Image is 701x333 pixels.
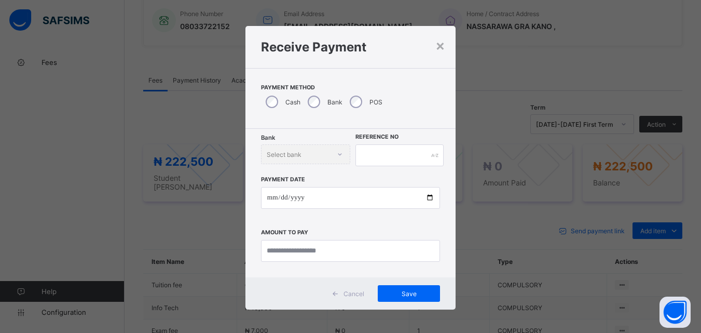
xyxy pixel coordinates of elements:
h1: Receive Payment [261,39,440,55]
label: Cash [285,98,300,106]
label: Payment Date [261,176,305,183]
label: Bank [327,98,342,106]
span: Save [386,290,432,298]
label: Reference No [355,134,398,140]
span: Bank [261,134,275,141]
span: Cancel [343,290,364,298]
label: POS [369,98,382,106]
label: Amount to pay [261,229,308,236]
div: × [435,36,445,54]
span: Payment Method [261,84,440,91]
button: Open asap [659,297,691,328]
